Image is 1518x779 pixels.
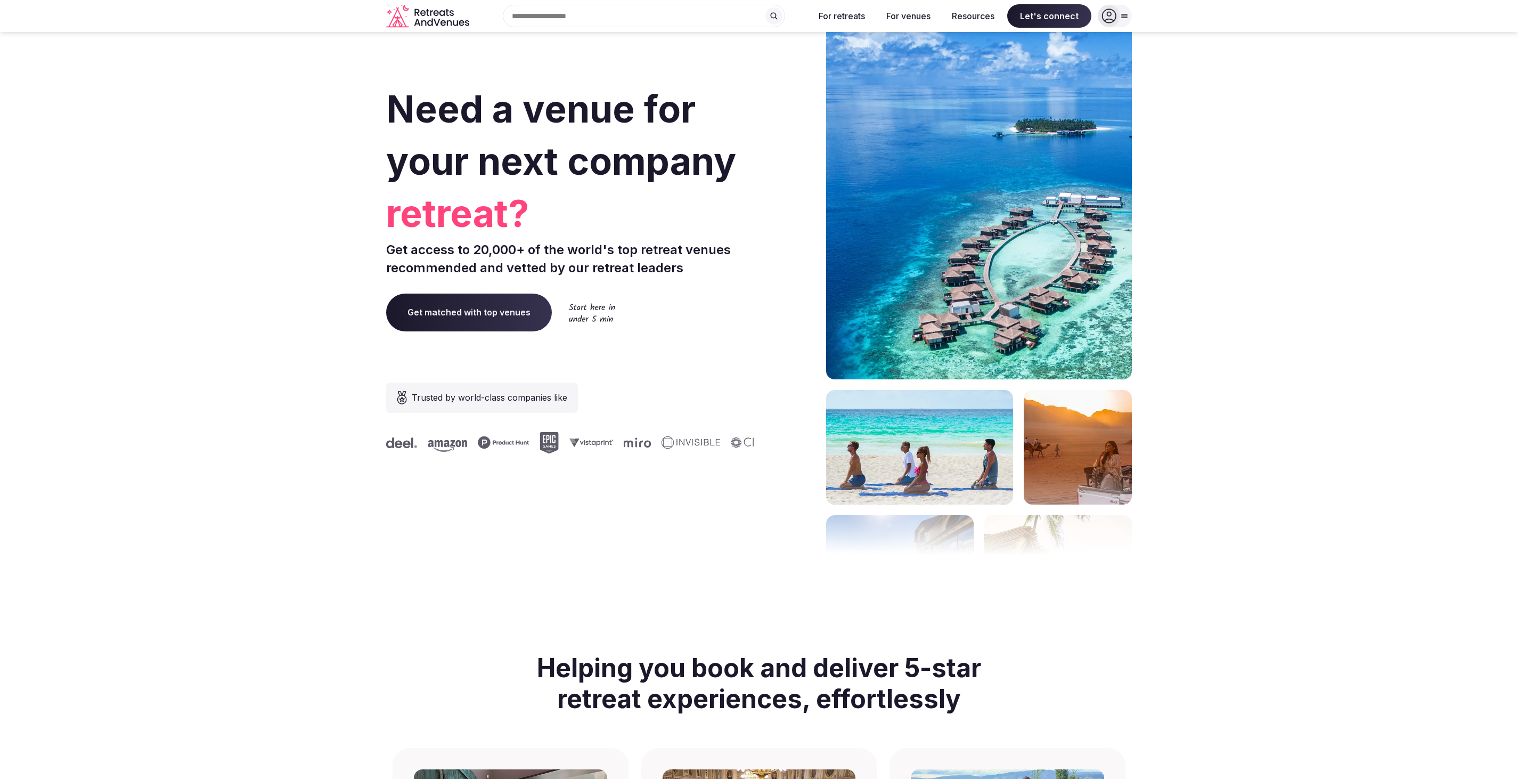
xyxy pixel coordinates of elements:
[810,4,874,28] button: For retreats
[566,438,610,447] svg: Vistaprint company logo
[1024,390,1132,505] img: woman sitting in back of truck with camels
[386,188,755,240] span: retreat?
[943,4,1003,28] button: Resources
[383,437,414,448] svg: Deel company logo
[412,391,567,404] span: Trusted by world-class companies like
[386,241,755,277] p: Get access to 20,000+ of the world's top retreat venues recommended and vetted by our retreat lea...
[621,437,648,448] svg: Miro company logo
[826,390,1013,505] img: yoga on tropical beach
[1007,4,1091,28] span: Let's connect
[569,303,615,322] img: Start here in under 5 min
[386,4,471,28] a: Visit the homepage
[878,4,939,28] button: For venues
[386,86,736,184] span: Need a venue for your next company
[386,294,552,331] a: Get matched with top venues
[520,640,998,727] h2: Helping you book and deliver 5-star retreat experiences, effortlessly
[658,436,717,449] svg: Invisible company logo
[536,432,556,453] svg: Epic Games company logo
[386,4,471,28] svg: Retreats and Venues company logo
